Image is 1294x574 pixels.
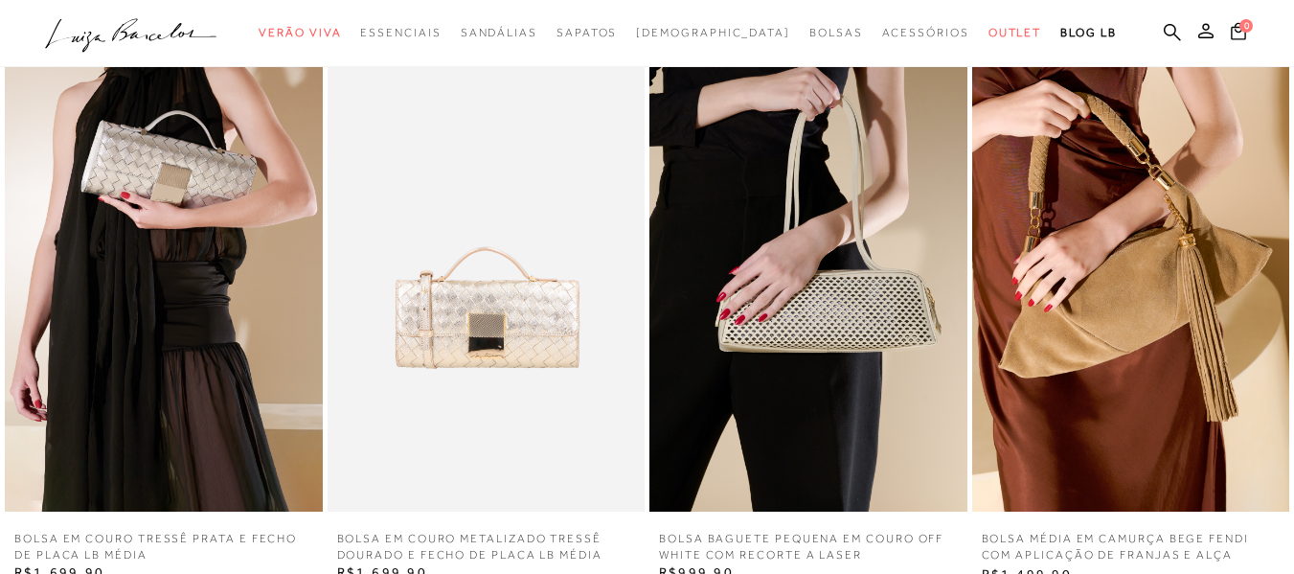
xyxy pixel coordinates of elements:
[1225,21,1252,47] button: 0
[360,26,441,39] span: Essenciais
[809,15,863,51] a: categoryNavScreenReaderText
[649,531,967,563] a: BOLSA BAGUETE PEQUENA EM COURO OFF WHITE COM RECORTE A LASER
[988,15,1042,51] a: categoryNavScreenReaderText
[360,15,441,51] a: categoryNavScreenReaderText
[259,15,341,51] a: categoryNavScreenReaderText
[1060,15,1116,51] a: BLOG LB
[649,35,967,512] img: BOLSA BAGUETE PEQUENA EM COURO OFF WHITE COM RECORTE A LASER
[328,531,646,563] a: BOLSA EM COURO METALIZADO TRESSÊ DOURADO E FECHO DE PLACA LB MÉDIA
[636,26,790,39] span: [DEMOGRAPHIC_DATA]
[972,531,1290,565] a: BOLSA MÉDIA EM CAMURÇA BEGE FENDI COM APLICAÇÃO DE FRANJAS E ALÇA TRAMADA
[972,35,1290,512] img: BOLSA MÉDIA EM CAMURÇA BEGE FENDI COM APLICAÇÃO DE FRANJAS E ALÇA TRAMADA
[461,15,537,51] a: categoryNavScreenReaderText
[5,531,323,563] a: BOLSA EM COURO TRESSÊ PRATA E FECHO DE PLACA LB MÉDIA
[882,26,969,39] span: Acessórios
[461,26,537,39] span: Sandálias
[5,35,323,512] img: BOLSA EM COURO TRESSÊ PRATA E FECHO DE PLACA LB MÉDIA
[636,15,790,51] a: noSubCategoriesText
[259,26,341,39] span: Verão Viva
[556,26,617,39] span: Sapatos
[882,15,969,51] a: categoryNavScreenReaderText
[1060,26,1116,39] span: BLOG LB
[809,26,863,39] span: Bolsas
[1239,19,1253,33] span: 0
[556,15,617,51] a: categoryNavScreenReaderText
[328,35,646,512] img: BOLSA EM COURO METALIZADO TRESSÊ DOURADO E FECHO DE PLACA LB MÉDIA
[988,26,1042,39] span: Outlet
